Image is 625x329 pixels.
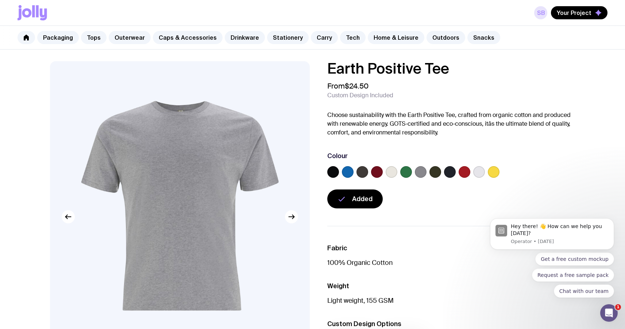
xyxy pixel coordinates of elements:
[81,31,107,44] a: Tops
[109,31,151,44] a: Outerwear
[327,296,575,305] p: Light weight, 155 GSM
[467,31,500,44] a: Snacks
[225,31,265,44] a: Drinkware
[534,6,547,19] a: SB
[327,282,575,290] h3: Weight
[267,31,309,44] a: Stationery
[327,258,575,267] p: 100% Organic Cotton
[340,31,366,44] a: Tech
[327,61,575,76] h1: Earth Positive Tee
[327,92,393,99] span: Custom Design Included
[327,189,383,208] button: Added
[427,31,465,44] a: Outdoors
[600,304,618,322] iframe: Intercom live chat
[479,209,625,325] iframe: Intercom notifications message
[153,31,223,44] a: Caps & Accessories
[368,31,424,44] a: Home & Leisure
[557,9,591,16] span: Your Project
[352,195,373,203] span: Added
[345,81,369,91] span: $24.50
[327,244,575,252] h3: Fabric
[327,82,369,90] span: From
[311,31,338,44] a: Carry
[615,304,621,310] span: 1
[551,6,607,19] button: Your Project
[327,152,348,160] h3: Colour
[327,320,575,328] h3: Custom Design Options
[327,111,575,137] p: Choose sustainability with the Earth Positive Tee, crafted from organic cotton and produced with ...
[37,31,79,44] a: Packaging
